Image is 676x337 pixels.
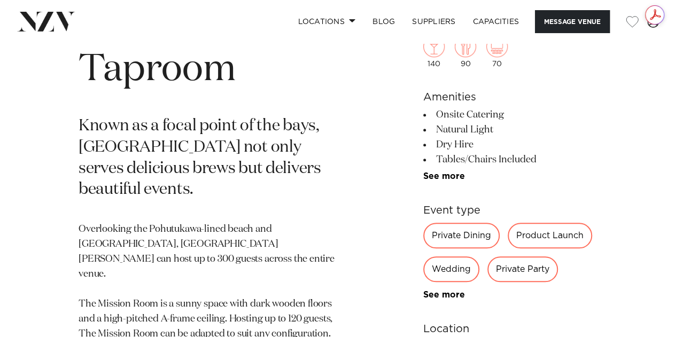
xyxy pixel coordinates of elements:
div: Private Party [487,256,558,282]
div: Private Dining [423,223,500,248]
div: 70 [486,36,508,68]
li: Tables/Chairs Included [423,152,597,167]
a: SUPPLIERS [403,10,464,33]
a: BLOG [364,10,403,33]
h6: Location [423,321,597,337]
img: dining.png [455,36,476,57]
img: cocktail.png [423,36,445,57]
p: Known as a focal point of the bays, [GEOGRAPHIC_DATA] not only serves delicious brews but deliver... [79,116,347,201]
h6: Event type [423,202,597,218]
div: 90 [455,36,476,68]
h6: Amenities [423,89,597,105]
div: 140 [423,36,445,68]
a: Locations [289,10,364,33]
button: Message Venue [535,10,610,33]
div: Product Launch [508,223,592,248]
div: Wedding [423,256,479,282]
img: nzv-logo.png [17,12,75,31]
li: Onsite Catering [423,107,597,122]
li: Dry Hire [423,137,597,152]
a: Capacities [464,10,528,33]
img: theatre.png [486,36,508,57]
li: Natural Light [423,122,597,137]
